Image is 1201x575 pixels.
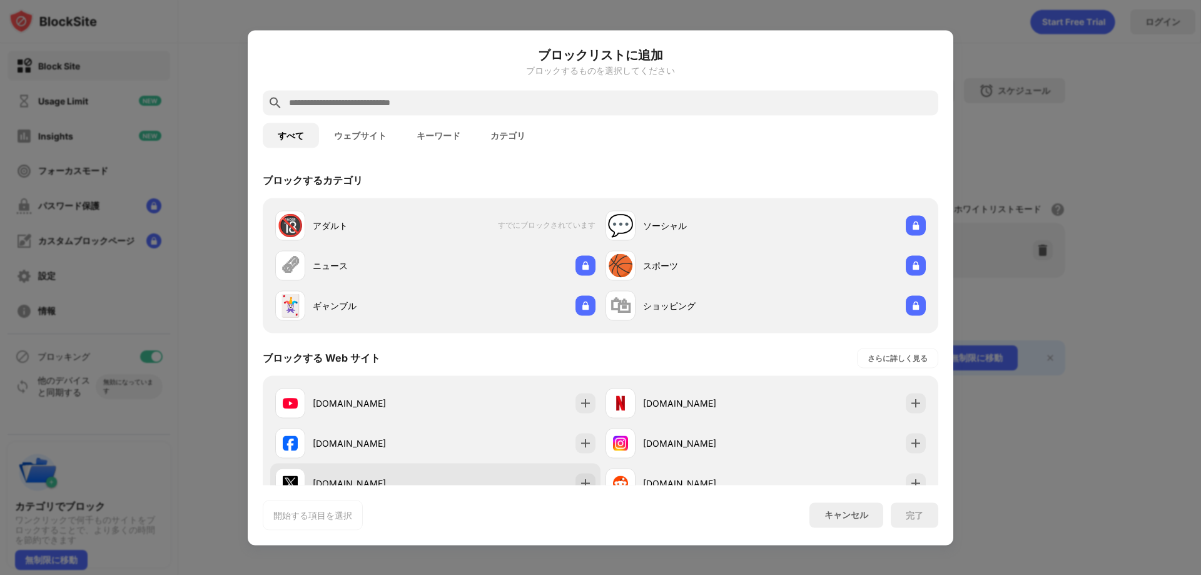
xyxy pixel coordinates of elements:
[263,45,938,64] h6: ブロックリストに追加
[319,123,402,148] button: ウェブサイト
[643,259,766,272] div: スポーツ
[475,123,540,148] button: カテゴリ
[313,477,435,490] div: [DOMAIN_NAME]
[607,253,634,278] div: 🏀
[277,293,303,318] div: 🃏
[643,219,766,232] div: ソーシャル
[313,219,435,232] div: アダルト
[263,123,319,148] button: すべて
[268,95,283,110] img: search.svg
[313,299,435,312] div: ギャンブル
[610,293,631,318] div: 🛍
[498,220,595,231] span: すでにブロックされています
[824,509,868,521] div: キャンセル
[280,253,301,278] div: 🗞
[283,435,298,450] img: favicons
[643,397,766,410] div: [DOMAIN_NAME]
[283,395,298,410] img: favicons
[613,476,628,491] img: favicons
[643,299,766,312] div: ショッピング
[607,213,634,238] div: 💬
[277,213,303,238] div: 🔞
[263,65,938,75] div: ブロックするものを選択してください
[613,395,628,410] img: favicons
[313,397,435,410] div: [DOMAIN_NAME]
[906,510,923,520] div: 完了
[868,352,928,364] div: さらに詳しく見る
[613,435,628,450] img: favicons
[263,173,363,187] div: ブロックするカテゴリ
[273,509,352,521] div: 開始する項目を選択
[643,437,766,450] div: [DOMAIN_NAME]
[283,476,298,491] img: favicons
[313,437,435,450] div: [DOMAIN_NAME]
[313,259,435,272] div: ニュース
[643,477,766,490] div: [DOMAIN_NAME]
[402,123,475,148] button: キーワード
[263,351,380,365] div: ブロックする Web サイト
